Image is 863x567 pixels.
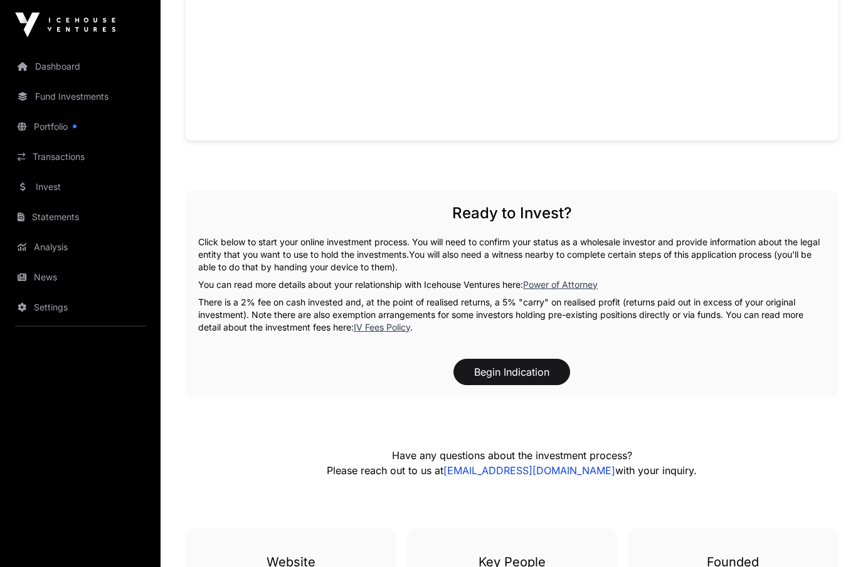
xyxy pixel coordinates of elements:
img: Icehouse Ventures Logo [15,13,115,38]
a: Fund Investments [10,83,151,110]
a: Statements [10,203,151,231]
a: Portfolio [10,113,151,140]
p: You can read more details about your relationship with Icehouse Ventures here: [198,279,825,292]
a: Analysis [10,233,151,261]
a: Settings [10,294,151,321]
a: Invest [10,173,151,201]
h2: Ready to Invest? [198,204,825,224]
a: News [10,263,151,291]
a: Transactions [10,143,151,171]
button: Begin Indication [453,359,570,386]
p: There is a 2% fee on cash invested and, at the point of realised returns, a 5% "carry" on realise... [198,297,825,334]
p: Have any questions about the investment process? Please reach out to us at with your inquiry. [267,448,756,479]
a: [EMAIL_ADDRESS][DOMAIN_NAME] [443,465,615,477]
p: Click below to start your online investment process. You will need to confirm your status as a wh... [198,236,825,274]
a: Dashboard [10,53,151,80]
a: IV Fees Policy [354,322,410,333]
span: You will also need a witness nearby to complete certain steps of this application process (you'll... [198,250,812,273]
a: Power of Attorney [523,280,598,290]
iframe: Chat Widget [800,507,863,567]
